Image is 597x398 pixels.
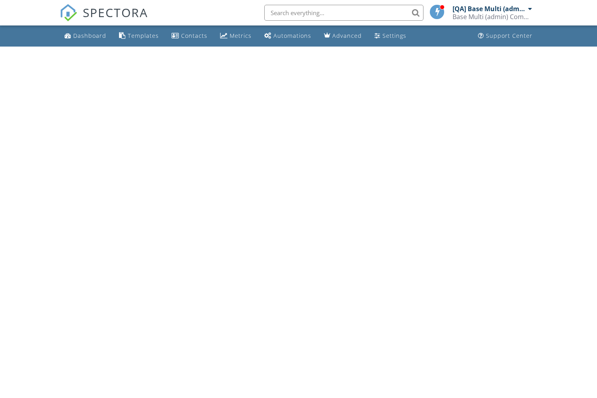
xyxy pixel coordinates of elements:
[261,29,314,43] a: Automations (Basic)
[486,32,533,39] div: Support Center
[332,32,362,39] div: Advanced
[168,29,211,43] a: Contacts
[73,32,106,39] div: Dashboard
[453,13,532,21] div: Base Multi (admin) Company
[371,29,410,43] a: Settings
[181,32,207,39] div: Contacts
[453,5,526,13] div: [QA] Base Multi (admin)
[217,29,255,43] a: Metrics
[61,29,109,43] a: Dashboard
[128,32,159,39] div: Templates
[230,32,252,39] div: Metrics
[116,29,162,43] a: Templates
[475,29,536,43] a: Support Center
[83,4,148,21] span: SPECTORA
[60,11,148,27] a: SPECTORA
[382,32,406,39] div: Settings
[264,5,423,21] input: Search everything...
[273,32,311,39] div: Automations
[321,29,365,43] a: Advanced
[60,4,77,21] img: The Best Home Inspection Software - Spectora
